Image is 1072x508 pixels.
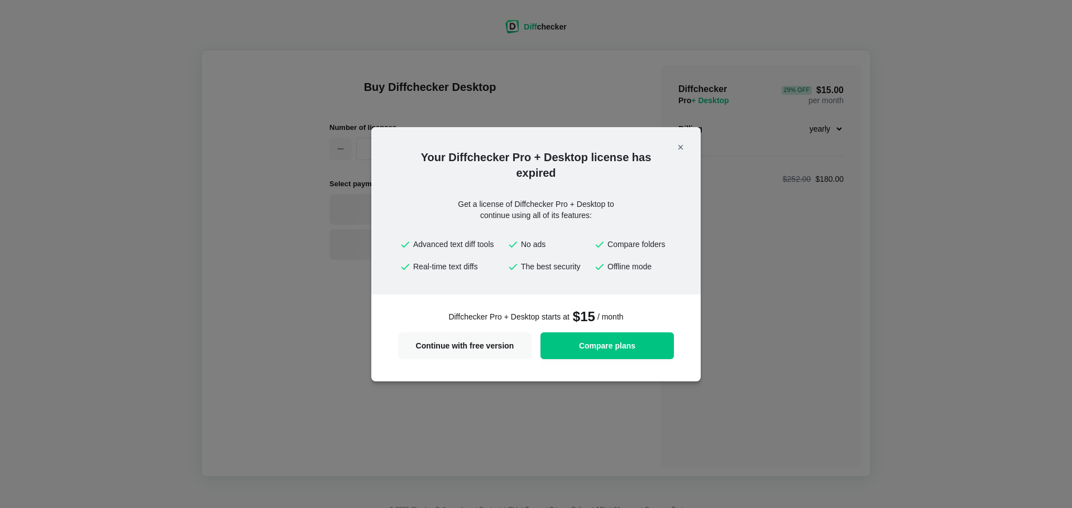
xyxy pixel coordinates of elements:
span: Continue with free version [405,342,525,350]
span: Offline mode [607,261,672,272]
span: / month [597,311,624,322]
span: Compare plans [547,342,667,350]
span: No ads [521,239,587,250]
span: The best security [521,261,587,272]
span: Real-time text diffs [413,261,501,272]
span: Compare folders [607,239,672,250]
div: Get a license of Diffchecker Pro + Desktop to continue using all of its features: [435,199,636,221]
a: Compare plans [540,332,674,359]
span: $15 [572,308,595,326]
button: Close modal [672,138,690,156]
span: Diffchecker Pro + Desktop starts at [448,311,569,322]
h2: Your Diffchecker Pro + Desktop license has expired [371,149,701,181]
button: Continue with free version [398,332,532,359]
span: Advanced text diff tools [413,239,501,250]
